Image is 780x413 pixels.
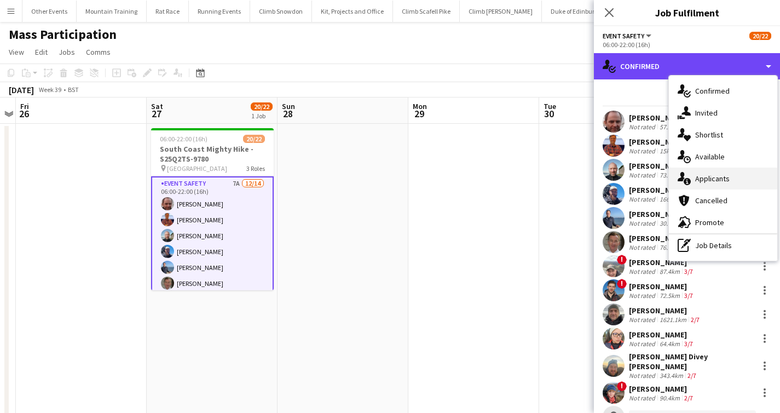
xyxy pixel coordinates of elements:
[629,113,695,123] div: [PERSON_NAME]
[629,185,698,195] div: [PERSON_NAME]
[151,144,274,164] h3: South Coast Mighty Hike - S25Q2TS-9780
[20,101,29,111] span: Fri
[147,1,189,22] button: Rat Race
[657,147,677,155] div: 15km
[669,80,777,102] div: Confirmed
[669,124,777,146] div: Shortlist
[669,234,777,256] div: Job Details
[251,112,272,120] div: 1 Job
[629,340,657,348] div: Not rated
[9,84,34,95] div: [DATE]
[629,316,657,324] div: Not rated
[629,209,695,219] div: [PERSON_NAME]
[22,1,77,22] button: Other Events
[250,1,312,22] button: Climb Snowdon
[657,371,685,380] div: 343.4km
[629,352,754,371] div: [PERSON_NAME] Divey [PERSON_NAME]
[312,1,393,22] button: Kit, Projects and Office
[594,53,780,79] div: Confirmed
[657,123,682,131] div: 57.2km
[629,137,690,147] div: [PERSON_NAME]
[657,219,682,227] div: 30.1km
[19,107,29,120] span: 26
[657,243,682,251] div: 76.7km
[542,1,611,22] button: Duke of Edinburgh
[657,171,682,179] div: 73.4km
[617,255,627,265] span: !
[657,267,682,276] div: 87.4km
[629,267,657,276] div: Not rated
[669,146,777,168] div: Available
[603,32,644,40] span: Event Safety
[669,211,777,233] div: Promote
[749,32,771,40] span: 20/22
[629,147,657,155] div: Not rated
[149,107,163,120] span: 27
[413,101,427,111] span: Mon
[4,45,28,59] a: View
[629,384,695,394] div: [PERSON_NAME]
[151,101,163,111] span: Sat
[86,47,111,57] span: Comms
[31,45,52,59] a: Edit
[54,45,79,59] a: Jobs
[629,291,657,300] div: Not rated
[657,195,685,203] div: 166.1km
[629,171,657,179] div: Not rated
[657,340,682,348] div: 64.4km
[687,371,696,380] app-skills-label: 2/7
[684,340,693,348] app-skills-label: 3/7
[59,47,75,57] span: Jobs
[629,282,695,291] div: [PERSON_NAME]
[189,1,250,22] button: Running Events
[629,306,702,316] div: [PERSON_NAME]
[629,219,657,227] div: Not rated
[77,1,147,22] button: Mountain Training
[9,47,24,57] span: View
[629,243,657,251] div: Not rated
[35,47,48,57] span: Edit
[629,123,657,131] div: Not rated
[629,394,657,402] div: Not rated
[167,164,227,173] span: [GEOGRAPHIC_DATA]
[629,371,657,380] div: Not rated
[669,190,777,211] div: Cancelled
[657,394,682,402] div: 90.4km
[251,102,273,111] span: 20/22
[280,107,295,120] span: 28
[393,1,460,22] button: Climb Scafell Pike
[629,161,695,171] div: [PERSON_NAME]
[684,394,693,402] app-skills-label: 2/7
[282,101,295,111] span: Sun
[68,85,79,94] div: BST
[603,32,653,40] button: Event Safety
[594,5,780,20] h3: Job Fulfilment
[617,279,627,289] span: !
[603,41,771,49] div: 06:00-22:00 (16h)
[617,381,627,391] span: !
[460,1,542,22] button: Climb [PERSON_NAME]
[629,330,695,340] div: [PERSON_NAME]
[629,257,695,267] div: [PERSON_NAME]
[542,107,556,120] span: 30
[246,164,265,173] span: 3 Roles
[691,316,700,324] app-skills-label: 2/7
[657,316,689,324] div: 1621.1km
[669,102,777,124] div: Invited
[36,85,63,94] span: Week 39
[160,135,207,143] span: 06:00-22:00 (16h)
[629,233,695,243] div: [PERSON_NAME]
[669,168,777,190] div: Applicants
[657,291,682,300] div: 72.5km
[82,45,115,59] a: Comms
[151,128,274,290] app-job-card: 06:00-22:00 (16h)20/22South Coast Mighty Hike - S25Q2TS-9780 [GEOGRAPHIC_DATA]3 RolesEvent Safety...
[544,101,556,111] span: Tue
[243,135,265,143] span: 20/22
[629,195,657,203] div: Not rated
[9,26,117,43] h1: Mass Participation
[684,291,693,300] app-skills-label: 3/7
[684,267,693,276] app-skills-label: 3/7
[411,107,427,120] span: 29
